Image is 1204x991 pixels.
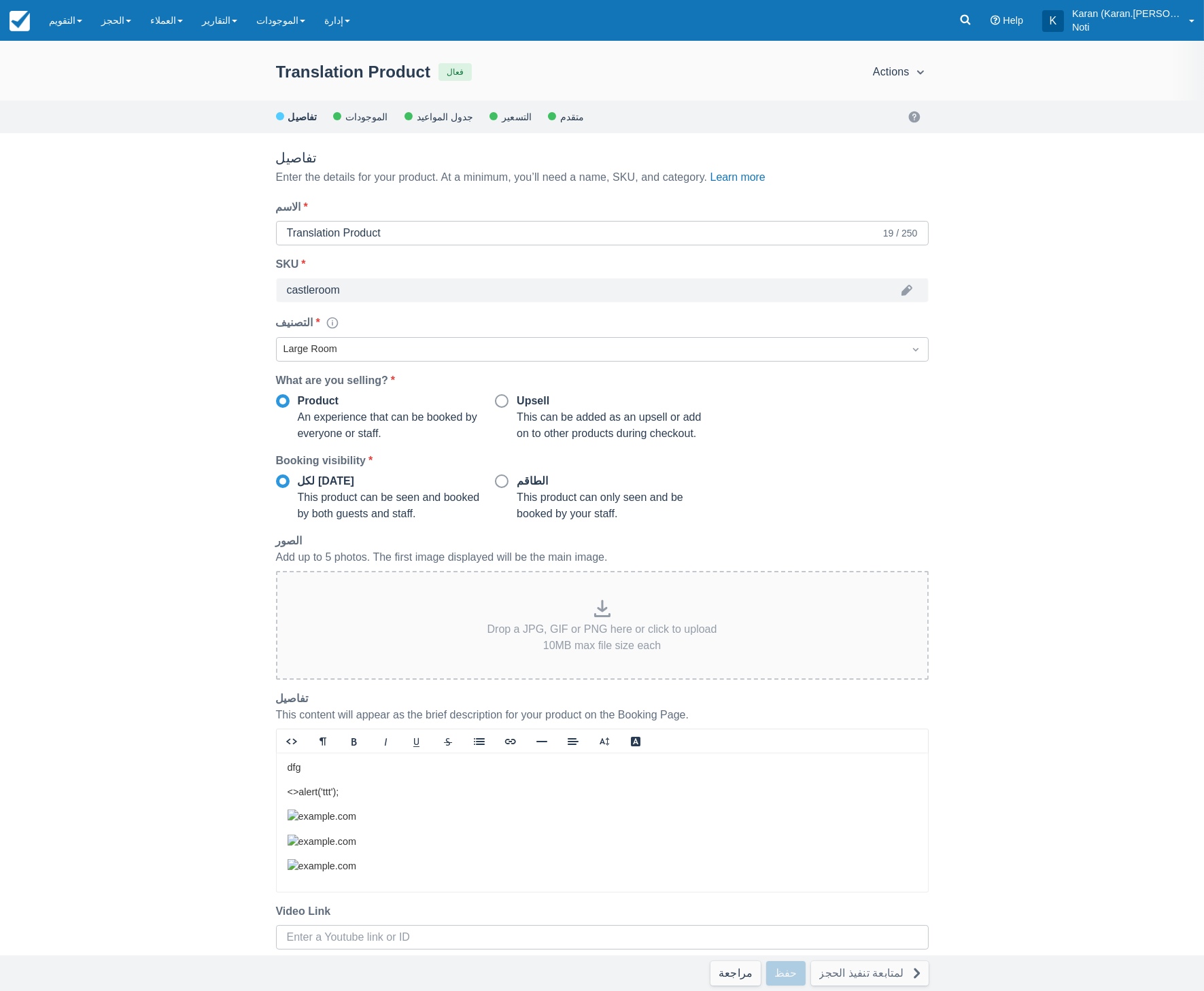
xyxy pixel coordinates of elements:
[500,113,532,121] div: التسعير
[464,730,496,752] a: Lists
[276,453,379,469] label: Booking visibility
[496,730,527,752] a: Link
[333,112,405,121] a: الموجودات
[1072,20,1181,34] p: Noti
[298,394,485,408] div: Product
[559,113,584,121] div: متقدم
[276,707,929,723] div: This content will appear as the brief description for your product on the Booking Page.
[1072,7,1181,20] p: Karan (Karan.[PERSON_NAME])
[371,730,402,752] a: Italic
[548,112,600,121] a: متقدم
[339,730,371,752] a: Bold
[710,171,766,183] a: Learn more
[415,113,474,121] div: جدول المواعيد
[276,199,313,215] label: الاسم
[298,474,485,488] div: لكل [DATE]
[308,730,339,752] a: Format
[883,221,918,245] div: 19 / 250
[558,730,589,752] a: Align
[527,730,558,752] a: Line
[517,474,704,488] div: الطاقم
[495,488,704,522] div: This product can only seen and be booked by your staff.
[326,316,345,330] span: AlertCircleLine
[811,961,929,986] button: لمتابعة تنفيذ الحجز
[288,859,357,874] img: example.com
[276,903,337,920] label: Video Link
[344,113,388,121] div: الموجودات
[276,150,929,167] div: تفاصيل
[276,488,485,522] div: This product can be seen and booked by both guests and staff.
[867,60,931,84] button: Actions
[288,785,917,800] p: <>alert('ttt');
[277,730,308,752] a: HTML
[438,63,472,81] label: فعال
[276,62,439,82] div: Translation Product
[589,730,621,752] a: Size
[433,730,464,752] a: Strikethrough
[489,112,548,121] a: التسعير
[991,16,1000,25] i: Help
[10,11,30,31] img: checkfront-main-nav-mini-logo.png
[276,256,311,273] label: SKU
[276,112,333,121] a: تفاصيل
[487,638,717,654] div: 10MB max file size each
[710,961,761,986] a: مراجعة
[517,394,704,408] div: Upsell
[405,112,490,121] a: جدول المواعيد
[621,730,652,752] a: Text Color
[288,761,917,776] p: dfg
[402,730,433,752] a: Underline
[276,691,314,707] label: تفاصيل
[276,408,485,442] div: An experience that can be booked by everyone or staff.
[276,372,401,389] label: What are you selling?
[288,835,357,850] img: example.com
[1003,15,1023,26] span: Help
[487,621,717,638] div: Drop a JPG, GIF or PNG here or click to upload
[276,313,350,332] label: التصنيف
[276,533,308,549] label: الصور
[276,549,929,566] div: Add up to 5 photos. The first image displayed will be the main image.
[288,810,357,824] img: example.com
[287,113,317,121] div: تفاصيل
[287,925,918,950] input: Enter a Youtube link or ID
[909,343,923,356] span: Dropdown icon
[1042,10,1064,32] div: K
[276,169,929,186] div: Enter the details for your product. At a minimum, you’ll need a name, SKU, and category.
[495,408,704,442] div: This can be added as an upsell or add on to other products during checkout.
